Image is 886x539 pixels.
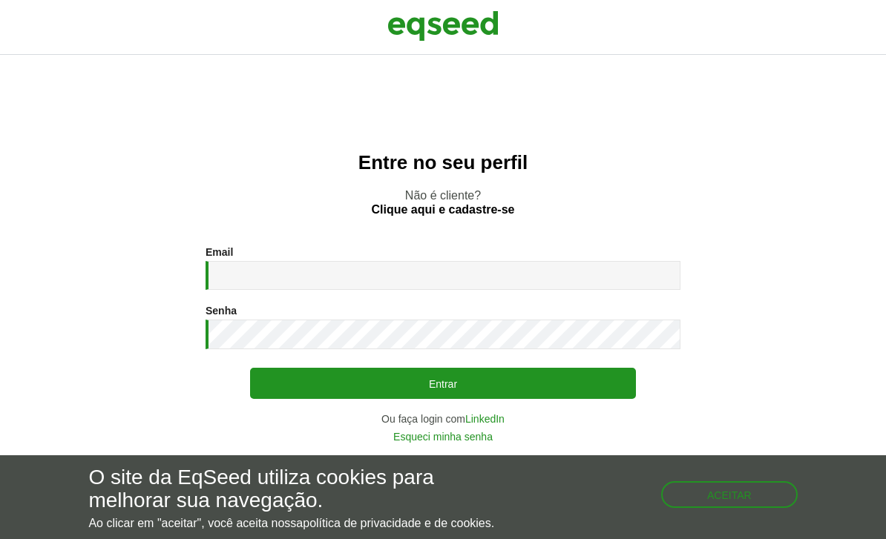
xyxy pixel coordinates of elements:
[206,414,680,424] div: Ou faça login com
[303,517,491,529] a: política de privacidade e de cookies
[206,247,233,257] label: Email
[393,431,493,442] a: Esqueci minha senha
[30,152,856,173] h2: Entre no seu perfil
[465,414,505,424] a: LinkedIn
[250,368,636,399] button: Entrar
[387,7,499,44] img: EqSeed Logo
[30,188,856,216] p: Não é cliente?
[88,466,513,512] h5: O site da EqSeed utiliza cookies para melhorar sua navegação.
[206,305,237,316] label: Senha
[372,204,515,216] a: Clique aqui e cadastre-se
[88,516,513,530] p: Ao clicar em "aceitar", você aceita nossa .
[661,481,798,508] button: Aceitar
